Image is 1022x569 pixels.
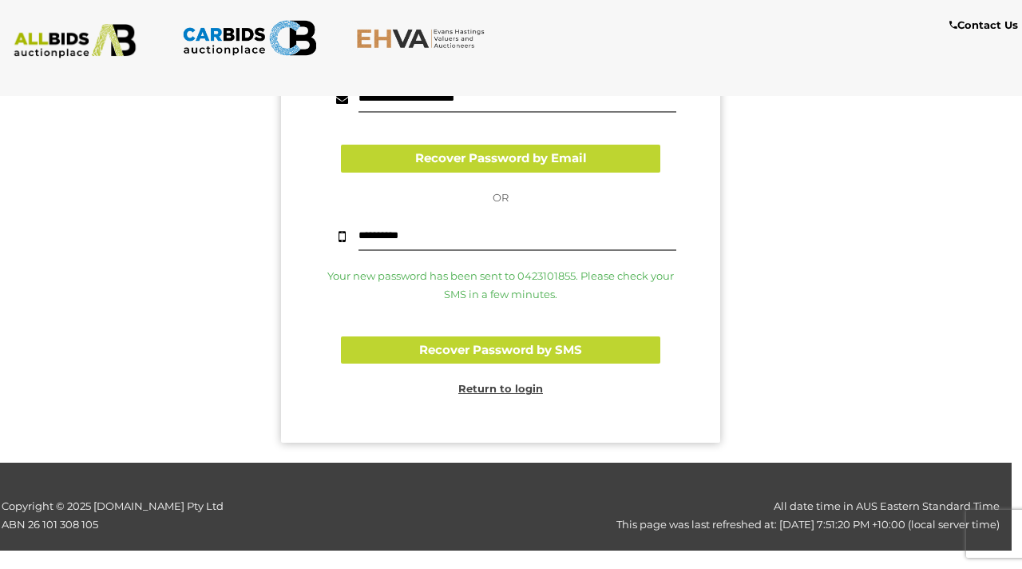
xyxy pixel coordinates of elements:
div: All date time in AUS Eastern Standard Time This page was last refreshed at: [DATE] 7:51:20 PM +10... [245,497,1012,535]
img: EHVA.com.au [356,28,491,49]
a: Return to login [458,382,543,395]
img: CARBIDS.com.au [182,16,317,60]
a: Contact Us [949,16,1022,34]
b: Contact Us [949,18,1018,31]
button: Recover Password by SMS [341,336,660,364]
p: OR [325,189,676,207]
img: ALLBIDS.com.au [7,24,142,58]
button: Recover Password by Email [341,145,660,173]
p: Your new password has been sent to 0423101855. Please check your SMS in a few minutes. [325,267,676,304]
